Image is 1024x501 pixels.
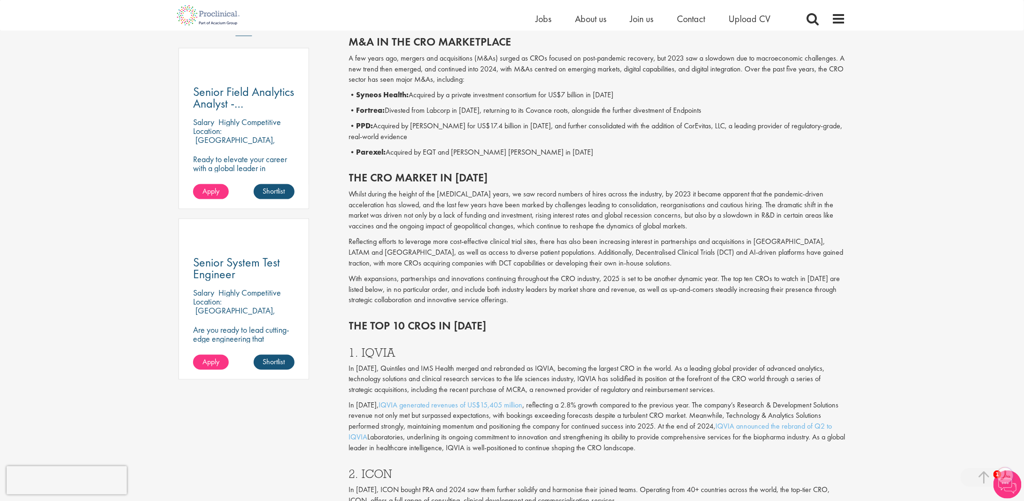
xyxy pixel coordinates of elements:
p: A few years ago, mergers and acquisitions (M&As) surged as CROs focused on post-pandemic recovery... [349,53,846,86]
a: Senior Field Analytics Analyst - [GEOGRAPHIC_DATA] and [GEOGRAPHIC_DATA] [193,86,295,110]
h2: The CRO market in [DATE] [349,172,846,184]
p: Are you ready to lead cutting-edge engineering that accelerate clinical breakthroughs in biotech? [193,325,295,361]
p: [GEOGRAPHIC_DATA], [GEOGRAPHIC_DATA] [193,305,275,325]
a: Contact [677,13,705,25]
a: IQVIA announced the rebrand of Q2 to IQVIA [349,422,832,442]
span: Apply [202,186,219,196]
span: Salary [193,287,214,298]
a: Apply [193,355,229,370]
a: Shortlist [254,355,295,370]
span: Location: [193,125,222,136]
p: • Acquired by EQT and [PERSON_NAME] [PERSON_NAME] in [DATE] [349,147,846,158]
b: Parexel: [357,147,386,157]
span: Senior System Test Engineer [193,254,280,282]
img: Chatbot [993,470,1022,499]
p: • Acquired by a private investment consortium for US$7 billion in [DATE] [349,90,846,101]
span: 1 [993,470,1001,478]
a: Senior System Test Engineer [193,257,295,280]
b: Syneos Health: [357,90,409,100]
p: • Divested from Labcorp in [DATE], returning to its Covance roots, alongside the further divestme... [349,105,846,116]
p: In [DATE], Quintiles and IMS Health merged and rebranded as IQVIA, becoming the largest CRO in th... [349,363,846,396]
h3: 2. ICON [349,468,846,480]
h2: The top 10 CROs in [DATE] [349,320,846,332]
p: With expansions, partnerships and innovations continuing throughout the CRO industry, 2025 is set... [349,274,846,306]
p: • Acquired by [PERSON_NAME] for US$17.4 billion in [DATE], and further consolidated with the addi... [349,121,846,142]
a: Shortlist [254,184,295,199]
b: Fortrea: [357,105,385,115]
a: Join us [630,13,653,25]
p: [GEOGRAPHIC_DATA], [GEOGRAPHIC_DATA] [193,134,275,154]
iframe: reCAPTCHA [7,466,127,494]
p: Highly Competitive [218,287,281,298]
p: In [DATE], , reflecting a 2.8% growth compared to the previous year. The company’s Research & Dev... [349,400,846,454]
span: Salary [193,117,214,127]
p: Reflecting efforts to leverage more cost-effective clinical trial sites, there has also been incr... [349,236,846,269]
a: IQVIA generated revenues of US$15,405 million [379,400,523,410]
span: Apply [202,357,219,367]
h3: 1. IQVIA [349,346,846,359]
p: Whilst during the height of the [MEDICAL_DATA] years, we saw record numbers of hires across the i... [349,189,846,232]
p: Highly Competitive [218,117,281,127]
a: Upload CV [729,13,770,25]
a: Jobs [535,13,551,25]
a: About us [575,13,606,25]
h2: M&A in the CRO marketplace [349,36,846,48]
b: PPD: [357,121,373,131]
span: Location: [193,296,222,307]
a: Apply [193,184,229,199]
p: Ready to elevate your career with a global leader in [MEDICAL_DATA] care? Join us as a Senior Fie... [193,155,295,217]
